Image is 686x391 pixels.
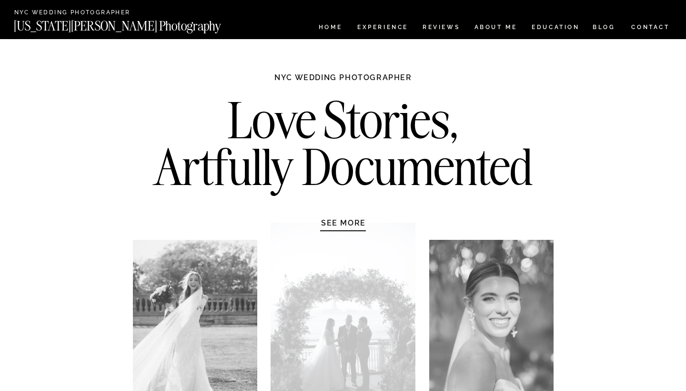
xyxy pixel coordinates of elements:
[593,24,615,32] a: BLOG
[14,10,158,17] a: NYC Wedding Photographer
[357,24,407,32] a: Experience
[474,24,517,32] a: ABOUT ME
[254,72,433,92] h1: NYC WEDDING PHOTOGRAPHER
[14,20,253,28] a: [US_STATE][PERSON_NAME] Photography
[423,24,458,32] a: REVIEWS
[317,24,344,32] a: HOME
[631,22,670,32] a: CONTACT
[143,97,543,197] h2: Love Stories, Artfully Documented
[531,24,581,32] a: EDUCATION
[298,218,389,227] a: SEE MORE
